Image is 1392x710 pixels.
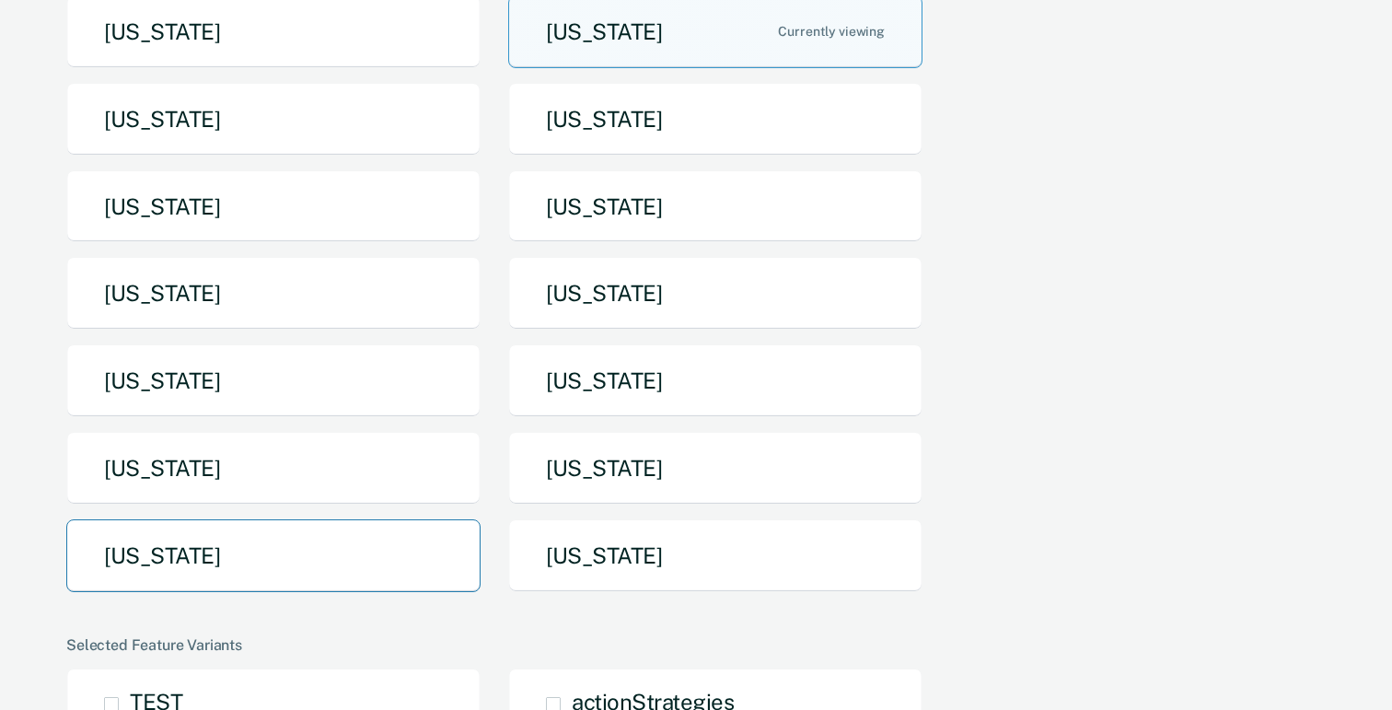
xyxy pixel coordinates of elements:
[66,257,481,330] button: [US_STATE]
[66,636,1318,654] div: Selected Feature Variants
[66,344,481,417] button: [US_STATE]
[508,519,922,592] button: [US_STATE]
[508,344,922,417] button: [US_STATE]
[66,432,481,505] button: [US_STATE]
[508,257,922,330] button: [US_STATE]
[66,83,481,156] button: [US_STATE]
[66,519,481,592] button: [US_STATE]
[66,170,481,243] button: [US_STATE]
[508,170,922,243] button: [US_STATE]
[508,432,922,505] button: [US_STATE]
[508,83,922,156] button: [US_STATE]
